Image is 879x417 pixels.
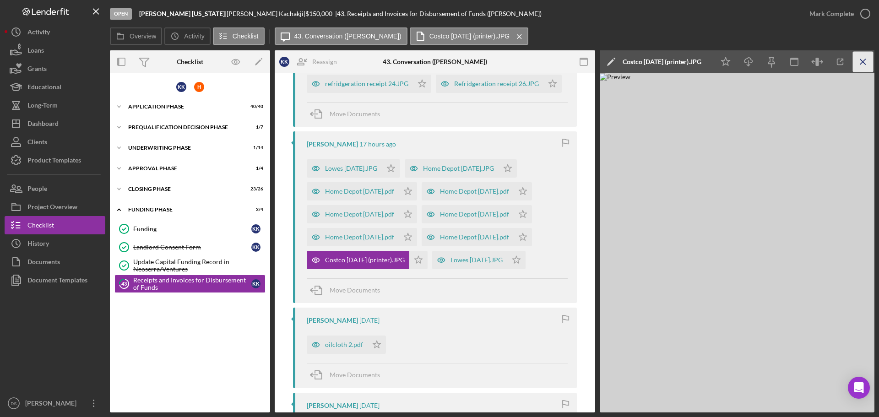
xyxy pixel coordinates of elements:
div: Document Templates [27,271,87,292]
div: Update Capital Funding Record in Neoserra/Ventures [133,258,265,273]
button: Home Depot [DATE].pdf [422,182,532,200]
span: Move Documents [330,286,380,294]
div: oilcloth 2.pdf [325,341,363,348]
button: Home Depot [DATE].JPG [405,159,517,178]
time: 2025-09-10 22:15 [359,141,396,148]
div: Refridgeration receipt 26.JPG [454,80,539,87]
button: Grants [5,60,105,78]
div: K K [251,224,260,233]
button: Lowes [DATE].JPG [432,251,526,269]
a: Activity [5,23,105,41]
label: Activity [184,32,204,40]
label: Overview [130,32,156,40]
div: Lowes [DATE].JPG [325,165,377,172]
button: Costco [DATE] (printer).JPG [307,251,428,269]
div: | [139,10,227,17]
div: Home Depot [DATE].pdf [325,233,394,241]
span: Move Documents [330,110,380,118]
div: K K [251,279,260,288]
button: Move Documents [307,363,389,386]
a: Project Overview [5,198,105,216]
div: Activity [27,23,50,43]
div: [PERSON_NAME] [307,317,358,324]
div: Clients [27,133,47,153]
label: 43. Conversation ([PERSON_NAME]) [294,32,402,40]
button: DS[PERSON_NAME] [5,394,105,412]
div: [PERSON_NAME] [23,394,82,415]
button: oilcloth 2.pdf [307,336,386,354]
div: 43. Conversation ([PERSON_NAME]) [383,58,487,65]
a: Documents [5,253,105,271]
div: Dashboard [27,114,59,135]
button: Loans [5,41,105,60]
button: KKReassign [275,53,346,71]
a: 43Receipts and Invoices for Disbursement of FundsKK [114,275,266,293]
div: Home Depot [DATE].JPG [423,165,494,172]
button: Lowes [DATE].JPG [307,159,400,178]
div: Closing Phase [128,186,240,192]
div: Home Depot [DATE].pdf [325,188,394,195]
div: 1 / 14 [247,145,263,151]
span: Move Documents [330,371,380,379]
div: Project Overview [27,198,77,218]
div: Lowes [DATE].JPG [450,256,503,264]
div: Checklist [27,216,54,237]
a: People [5,179,105,198]
div: Costco [DATE] (printer).JPG [623,58,701,65]
label: Costco [DATE] (printer).JPG [429,32,510,40]
div: H [194,82,204,92]
label: Checklist [233,32,259,40]
div: Open [110,8,132,20]
div: 1 / 7 [247,125,263,130]
button: History [5,234,105,253]
button: Checklist [213,27,265,45]
a: Update Capital Funding Record in Neoserra/Ventures [114,256,266,275]
div: Home Depot [DATE].pdf [440,211,509,218]
button: Overview [110,27,162,45]
button: Checklist [5,216,105,234]
img: Preview [600,73,874,412]
div: K K [279,57,289,67]
div: Receipts and Invoices for Disbursement of Funds [133,276,251,291]
button: Home Depot [DATE].pdf [307,182,417,200]
div: Funding Phase [128,207,240,212]
button: Product Templates [5,151,105,169]
tspan: 43 [121,281,127,287]
div: Long-Term [27,96,58,117]
div: Open Intercom Messenger [848,377,870,399]
div: [PERSON_NAME] Kachakji | [227,10,305,17]
button: 43. Conversation ([PERSON_NAME]) [275,27,407,45]
div: People [27,179,47,200]
button: Dashboard [5,114,105,133]
text: DS [11,401,16,406]
div: Funding [133,225,251,233]
button: Costco [DATE] (printer).JPG [410,27,529,45]
div: Application Phase [128,104,240,109]
button: Long-Term [5,96,105,114]
div: Home Depot [DATE].pdf [325,211,394,218]
button: Educational [5,78,105,96]
div: Landlord Consent Form [133,244,251,251]
div: Costco [DATE] (printer).JPG [325,256,405,264]
div: [PERSON_NAME] [307,402,358,409]
div: Mark Complete [809,5,854,23]
div: [PERSON_NAME] [307,141,358,148]
button: Move Documents [307,279,389,302]
button: Document Templates [5,271,105,289]
div: 3 / 4 [247,207,263,212]
div: Home Depot [DATE].pdf [440,188,509,195]
time: 2025-08-28 21:12 [359,317,380,324]
button: Home Depot [DATE].pdf [307,228,417,246]
div: 40 / 40 [247,104,263,109]
span: $150,000 [305,10,332,17]
a: Landlord Consent FormKK [114,238,266,256]
button: Home Depot [DATE].pdf [422,228,532,246]
div: Approval Phase [128,166,240,171]
div: Educational [27,78,61,98]
div: 1 / 4 [247,166,263,171]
